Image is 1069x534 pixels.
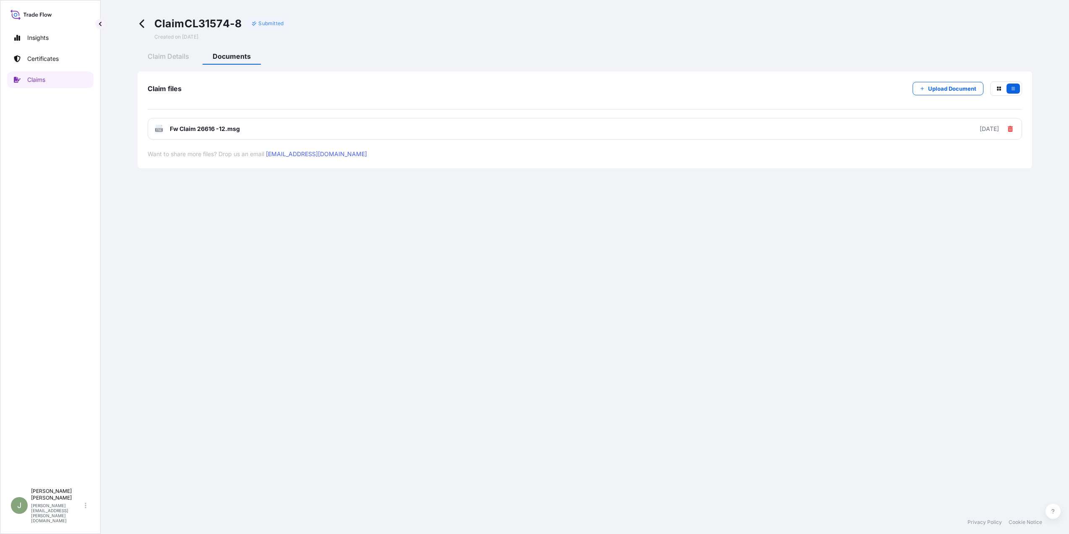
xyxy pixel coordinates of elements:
a: FILEFw Claim 26616 -12.msg[DATE] [148,118,1022,140]
span: Fw Claim 26616 -12.msg [170,125,240,133]
p: [PERSON_NAME][EMAIL_ADDRESS][PERSON_NAME][DOMAIN_NAME] [31,503,83,523]
p: Insights [27,34,49,42]
a: Privacy Policy [968,519,1002,526]
p: Upload Document [928,84,976,93]
span: Claim Details [148,52,189,60]
a: [EMAIL_ADDRESS][DOMAIN_NAME] [266,150,367,157]
p: Submitted [258,20,284,27]
p: Certificates [27,55,59,63]
p: [PERSON_NAME] [PERSON_NAME] [31,488,83,501]
span: Documents [213,52,251,60]
span: Want to share more files? Drop us an email [148,140,1022,158]
span: Claim files [148,84,182,93]
a: Claims [7,71,94,88]
a: Insights [7,29,94,46]
span: Claim CL31574-8 [154,17,242,30]
div: [DATE] [980,125,999,133]
span: [DATE] [182,34,198,40]
button: Upload Document [913,82,983,95]
span: Created on [154,34,198,40]
span: J [17,501,21,510]
p: Claims [27,76,45,84]
text: FILE [156,128,162,131]
a: Certificates [7,50,94,67]
a: Cookie Notice [1009,519,1042,526]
